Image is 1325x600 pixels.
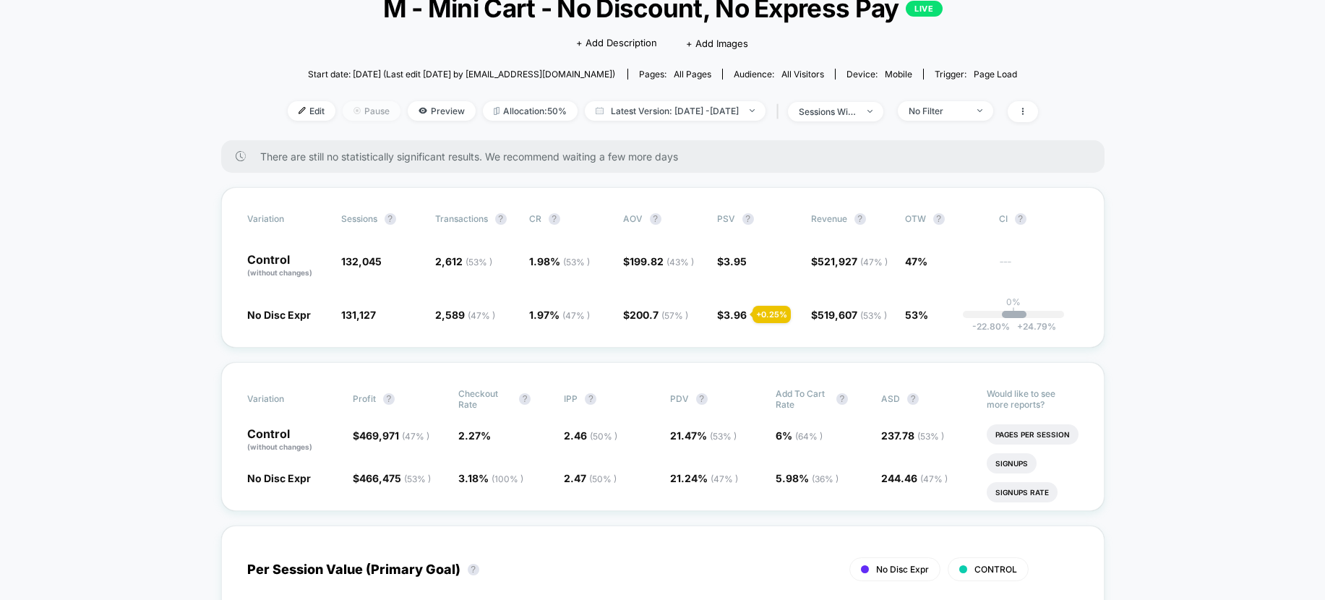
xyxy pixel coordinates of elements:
[341,309,376,321] span: 131,127
[308,69,615,80] span: Start date: [DATE] (Last edit [DATE] by [EMAIL_ADDRESS][DOMAIN_NAME])
[589,473,617,484] span: ( 50 % )
[860,310,887,321] span: ( 53 % )
[383,393,395,405] button: ?
[590,431,617,442] span: ( 50 % )
[623,213,643,224] span: AOV
[549,213,560,225] button: ?
[468,564,479,575] button: ?
[247,442,312,451] span: (without changes)
[724,255,747,267] span: 3.95
[999,213,1079,225] span: CI
[343,101,400,121] span: Pause
[492,473,523,484] span: ( 100 % )
[247,309,311,321] span: No Disc Expr
[359,429,429,442] span: 469,971
[353,393,376,404] span: Profit
[909,106,966,116] div: No Filter
[818,309,887,321] span: 519,607
[458,429,491,442] span: 2.27 %
[529,255,590,267] span: 1.98 %
[661,310,688,321] span: ( 57 % )
[529,309,590,321] span: 1.97 %
[776,472,839,484] span: 5.98 %
[836,393,848,405] button: ?
[935,69,1017,80] div: Trigger:
[881,429,944,442] span: 237.78
[974,564,1017,575] span: CONTROL
[860,257,888,267] span: ( 47 % )
[876,564,929,575] span: No Disc Expr
[650,213,661,225] button: ?
[247,268,312,277] span: (without changes)
[818,255,888,267] span: 521,927
[402,431,429,442] span: ( 47 % )
[585,393,596,405] button: ?
[811,213,847,224] span: Revenue
[483,101,578,121] span: Allocation: 50%
[562,310,590,321] span: ( 47 % )
[670,393,689,404] span: PDV
[933,213,945,225] button: ?
[696,393,708,405] button: ?
[734,69,824,80] div: Audience:
[1017,321,1023,332] span: +
[623,309,688,321] span: $
[987,424,1079,445] li: Pages Per Session
[458,472,523,484] span: 3.18 %
[630,309,688,321] span: 200.7
[710,431,737,442] span: ( 53 % )
[724,309,747,321] span: 3.96
[717,213,735,224] span: PSV
[867,110,872,113] img: end
[630,255,694,267] span: 199.82
[711,473,738,484] span: ( 47 % )
[795,431,823,442] span: ( 64 % )
[623,255,694,267] span: $
[881,393,900,404] span: ASD
[752,306,791,323] div: + 0.25 %
[811,255,888,267] span: $
[1010,321,1056,332] span: 24.79 %
[717,255,747,267] span: $
[247,428,338,453] p: Control
[564,429,617,442] span: 2.46
[519,393,531,405] button: ?
[468,310,495,321] span: ( 47 % )
[585,101,766,121] span: Latest Version: [DATE] - [DATE]
[905,255,927,267] span: 47%
[353,429,429,442] span: $
[639,69,711,80] div: Pages:
[529,213,541,224] span: CR
[596,107,604,114] img: calendar
[247,388,327,410] span: Variation
[799,106,857,117] div: sessions with impression
[999,257,1079,278] span: ---
[776,429,823,442] span: 6 %
[987,453,1037,473] li: Signups
[812,473,839,484] span: ( 36 % )
[881,472,948,484] span: 244.46
[458,388,512,410] span: Checkout Rate
[885,69,912,80] span: mobile
[466,257,492,267] span: ( 53 % )
[674,69,711,80] span: all pages
[906,1,942,17] p: LIVE
[299,107,306,114] img: edit
[564,472,617,484] span: 2.47
[717,309,747,321] span: $
[920,473,948,484] span: ( 47 % )
[495,213,507,225] button: ?
[686,38,748,49] span: + Add Images
[773,101,788,122] span: |
[1006,296,1021,307] p: 0%
[666,257,694,267] span: ( 43 % )
[494,107,499,115] img: rebalance
[435,309,495,321] span: 2,589
[408,101,476,121] span: Preview
[1012,307,1015,318] p: |
[907,393,919,405] button: ?
[564,393,578,404] span: IPP
[987,482,1058,502] li: Signups Rate
[341,213,377,224] span: Sessions
[972,321,1010,332] span: -22.80 %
